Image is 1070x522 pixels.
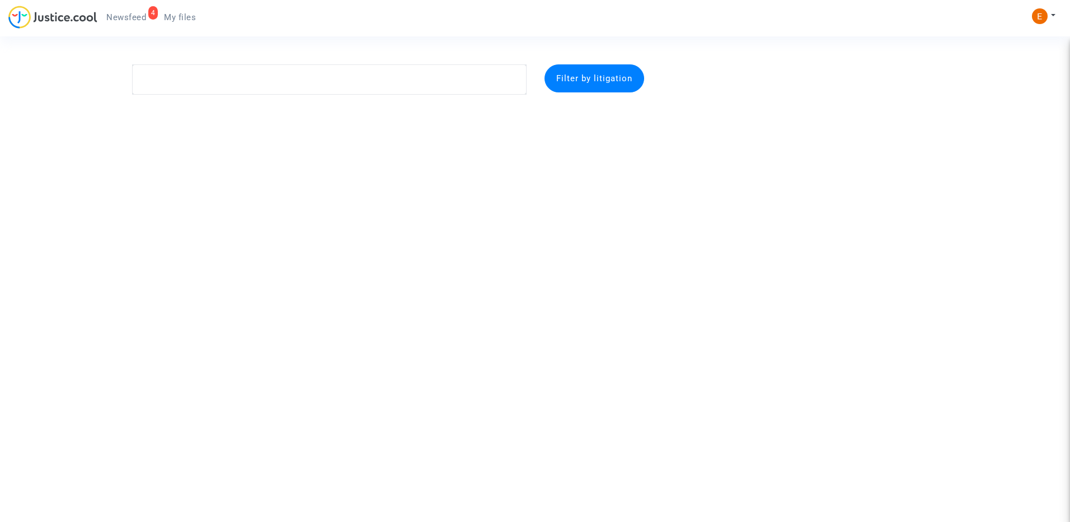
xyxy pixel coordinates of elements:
[155,9,205,26] a: My files
[556,73,632,83] span: Filter by litigation
[164,12,196,22] span: My files
[97,9,155,26] a: 4Newsfeed
[8,6,97,29] img: jc-logo.svg
[106,12,146,22] span: Newsfeed
[148,6,158,20] div: 4
[1032,8,1048,24] img: ACg8ocIeiFvHKe4dA5oeRFd_CiCnuxWUEc1A2wYhRJE3TTWt=s96-c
